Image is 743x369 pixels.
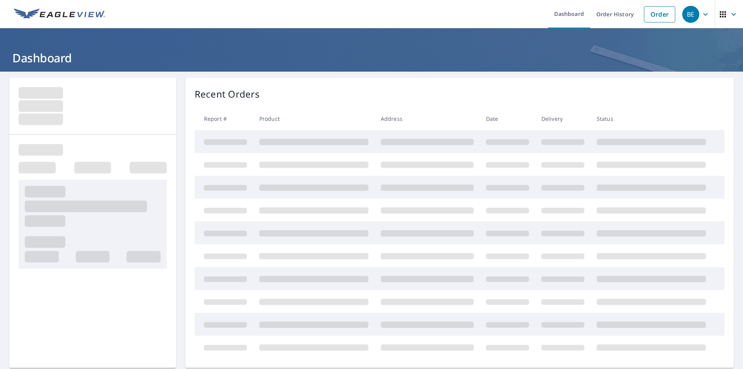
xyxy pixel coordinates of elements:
a: Order [644,6,675,22]
th: Report # [195,107,253,130]
th: Address [375,107,480,130]
p: Recent Orders [195,87,260,101]
th: Date [480,107,535,130]
h1: Dashboard [9,50,734,66]
img: EV Logo [14,9,105,20]
th: Status [591,107,712,130]
th: Delivery [535,107,591,130]
th: Product [253,107,375,130]
div: BE [682,6,699,23]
